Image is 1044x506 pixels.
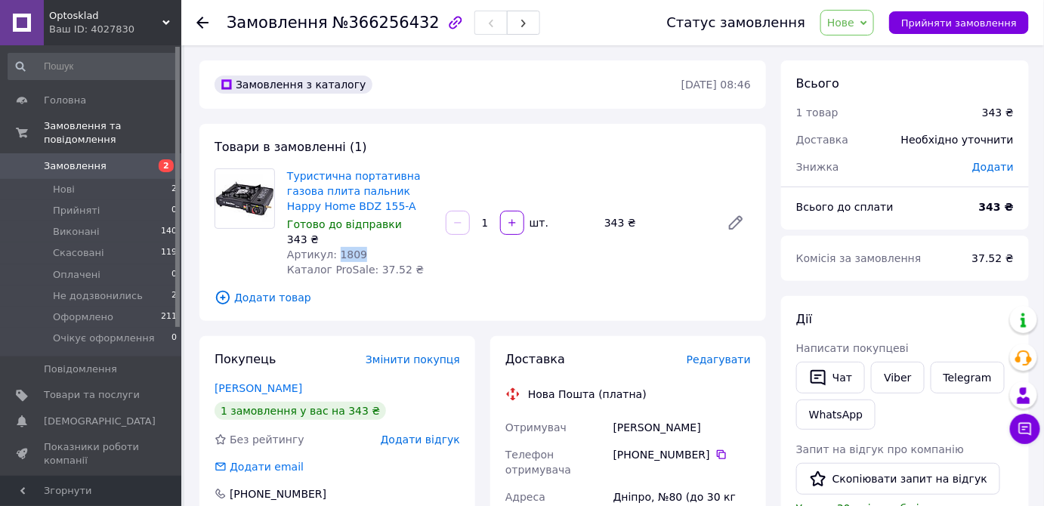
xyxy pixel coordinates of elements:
[44,119,181,147] span: Замовлення та повідомлення
[44,363,117,376] span: Повідомлення
[171,204,177,218] span: 0
[687,353,751,366] span: Редагувати
[53,268,100,282] span: Оплачені
[53,246,104,260] span: Скасовані
[931,362,1005,393] a: Telegram
[796,201,894,213] span: Всього до сплати
[230,433,304,446] span: Без рейтингу
[215,289,751,306] span: Додати товар
[53,310,113,324] span: Оформлено
[49,9,162,23] span: Optosklad
[796,252,922,264] span: Комісія за замовлення
[213,459,305,474] div: Додати email
[287,170,421,212] a: Туристична портативна газова плита пальник Happy Home BDZ 155-A
[159,159,174,172] span: 2
[505,421,567,433] span: Отримувач
[53,332,155,345] span: Очікує оформлення
[44,94,86,107] span: Головна
[171,183,177,196] span: 2
[505,491,545,503] span: Адреса
[215,175,274,222] img: Туристична портативна газова плита пальник Happy Home BDZ 155-A
[796,312,812,326] span: Дії
[972,161,1014,173] span: Додати
[505,352,565,366] span: Доставка
[215,382,302,394] a: [PERSON_NAME]
[161,246,177,260] span: 119
[721,208,751,238] a: Редагувати
[215,140,367,154] span: Товари в замовленні (1)
[613,447,751,462] div: [PHONE_NUMBER]
[287,248,367,261] span: Артикул: 1809
[901,17,1017,29] span: Прийняти замовлення
[889,11,1029,34] button: Прийняти замовлення
[366,353,460,366] span: Змінити покупця
[228,459,305,474] div: Додати email
[171,289,177,303] span: 2
[827,17,854,29] span: Нове
[228,486,328,501] div: [PHONE_NUMBER]
[44,415,156,428] span: [DEMOGRAPHIC_DATA]
[44,388,140,402] span: Товари та послуги
[892,123,1023,156] div: Необхідно уточнити
[681,79,751,91] time: [DATE] 08:46
[44,159,107,173] span: Замовлення
[196,15,208,30] div: Повернутися назад
[49,23,181,36] div: Ваш ID: 4027830
[871,362,924,393] a: Viber
[227,14,328,32] span: Замовлення
[796,76,839,91] span: Всього
[667,15,806,30] div: Статус замовлення
[796,161,839,173] span: Знижка
[287,264,424,276] span: Каталог ProSale: 37.52 ₴
[287,218,402,230] span: Готово до відправки
[8,53,178,80] input: Пошук
[53,183,75,196] span: Нові
[1010,414,1040,444] button: Чат з покупцем
[381,433,460,446] span: Додати відгук
[796,463,1000,495] button: Скопіювати запит на відгук
[215,402,386,420] div: 1 замовлення у вас на 343 ₴
[972,252,1014,264] span: 37.52 ₴
[53,289,143,303] span: Не додзвонились
[524,387,650,402] div: Нова Пошта (платна)
[610,414,754,441] div: [PERSON_NAME]
[53,204,100,218] span: Прийняті
[171,332,177,345] span: 0
[505,449,571,476] span: Телефон отримувача
[215,352,276,366] span: Покупець
[979,201,1014,213] b: 343 ₴
[796,443,964,455] span: Запит на відгук про компанію
[796,134,848,146] span: Доставка
[982,105,1014,120] div: 343 ₴
[796,362,865,393] button: Чат
[171,268,177,282] span: 0
[598,212,715,233] div: 343 ₴
[796,106,839,119] span: 1 товар
[161,310,177,324] span: 211
[332,14,440,32] span: №366256432
[53,225,100,239] span: Виконані
[287,232,434,247] div: 343 ₴
[215,76,372,94] div: Замовлення з каталогу
[44,440,140,467] span: Показники роботи компанії
[526,215,550,230] div: шт.
[796,342,909,354] span: Написати покупцеві
[161,225,177,239] span: 140
[796,400,876,430] a: WhatsApp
